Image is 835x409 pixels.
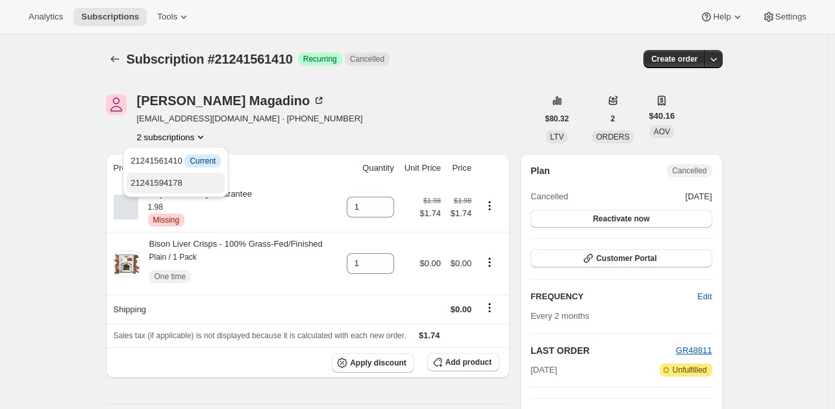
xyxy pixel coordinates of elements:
th: Unit Price [398,154,445,182]
span: $1.74 [420,207,442,220]
span: ORDERS [596,132,629,142]
button: Reactivate now [530,210,712,228]
th: Price [445,154,475,182]
span: Cancelled [530,190,568,203]
button: Subscriptions [73,8,147,26]
button: 21241561410 InfoCurrent [127,151,225,171]
button: Analytics [21,8,71,26]
span: Subscriptions [81,12,139,22]
span: Settings [775,12,806,22]
span: Current [190,156,216,166]
button: Product actions [479,255,500,269]
span: Apply discount [350,358,406,368]
button: 2 [603,110,623,128]
h2: FREQUENCY [530,290,697,303]
h2: LAST ORDER [530,344,676,357]
span: Toni A Magadino [106,94,127,115]
span: Edit [697,290,712,303]
button: Product actions [137,130,208,143]
span: $40.16 [649,110,675,123]
button: Subscriptions [106,50,124,68]
span: Add product [445,357,492,367]
span: Customer Portal [596,253,656,264]
span: AOV [654,127,670,136]
button: Create order [643,50,705,68]
button: Help [692,8,751,26]
button: GR48811 [676,344,712,357]
span: $80.32 [545,114,569,124]
span: Subscription #21241561410 [127,52,293,66]
span: Cancelled [672,166,706,176]
span: [DATE] [530,364,557,377]
span: Unfulfilled [673,365,707,375]
span: $1.74 [419,330,440,340]
span: Analytics [29,12,63,22]
span: LTV [550,132,564,142]
th: Product [106,154,340,182]
span: [DATE] [686,190,712,203]
span: Sales tax (if applicable) is not displayed because it is calculated with each new order. [114,331,406,340]
button: Add product [427,353,499,371]
span: Every 2 months [530,311,589,321]
button: 21241594178 [127,173,225,193]
span: Tools [157,12,177,22]
span: $0.00 [451,304,472,314]
button: Tools [149,8,198,26]
button: $80.32 [538,110,577,128]
th: Quantity [340,154,398,182]
span: Reactivate now [593,214,649,224]
span: One time [155,271,186,282]
th: Shipping [106,295,340,323]
span: Missing [153,215,180,225]
small: $1.98 [454,197,471,204]
span: $0.00 [420,258,442,268]
div: Bison Liver Crisps - 100% Grass-Fed/Finished [140,238,323,290]
div: [PERSON_NAME] Magadino [137,94,326,107]
span: $0.00 [451,258,472,268]
span: $1.74 [449,207,471,220]
span: 2 [611,114,616,124]
a: GR48811 [676,345,712,355]
button: Shipping actions [479,301,500,315]
span: 21241561410 [131,156,221,166]
h2: Plan [530,164,550,177]
span: 21241594178 [131,178,182,188]
button: Product actions [479,199,500,213]
img: product img [114,251,140,277]
button: Customer Portal [530,249,712,267]
button: Apply discount [332,353,414,373]
span: [EMAIL_ADDRESS][DOMAIN_NAME] · [PHONE_NUMBER] [137,112,363,125]
small: $1.98 [423,197,441,204]
span: Create order [651,54,697,64]
span: Recurring [303,54,337,64]
button: Edit [690,286,719,307]
button: Settings [754,8,814,26]
span: Cancelled [350,54,384,64]
small: Plain / 1 Pack [149,253,197,262]
span: Help [713,12,730,22]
